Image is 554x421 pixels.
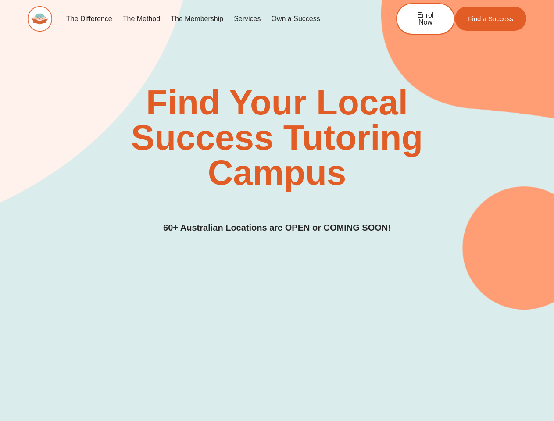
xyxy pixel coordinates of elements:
[61,9,118,29] a: The Difference
[455,7,526,31] a: Find a Success
[118,9,165,29] a: The Method
[80,85,474,190] h2: Find Your Local Success Tutoring Campus
[61,9,368,29] nav: Menu
[163,221,391,235] h3: 60+ Australian Locations are OPEN or COMING SOON!
[468,15,513,22] span: Find a Success
[396,3,455,35] a: Enrol Now
[410,12,441,26] span: Enrol Now
[165,9,229,29] a: The Membership
[229,9,266,29] a: Services
[266,9,325,29] a: Own a Success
